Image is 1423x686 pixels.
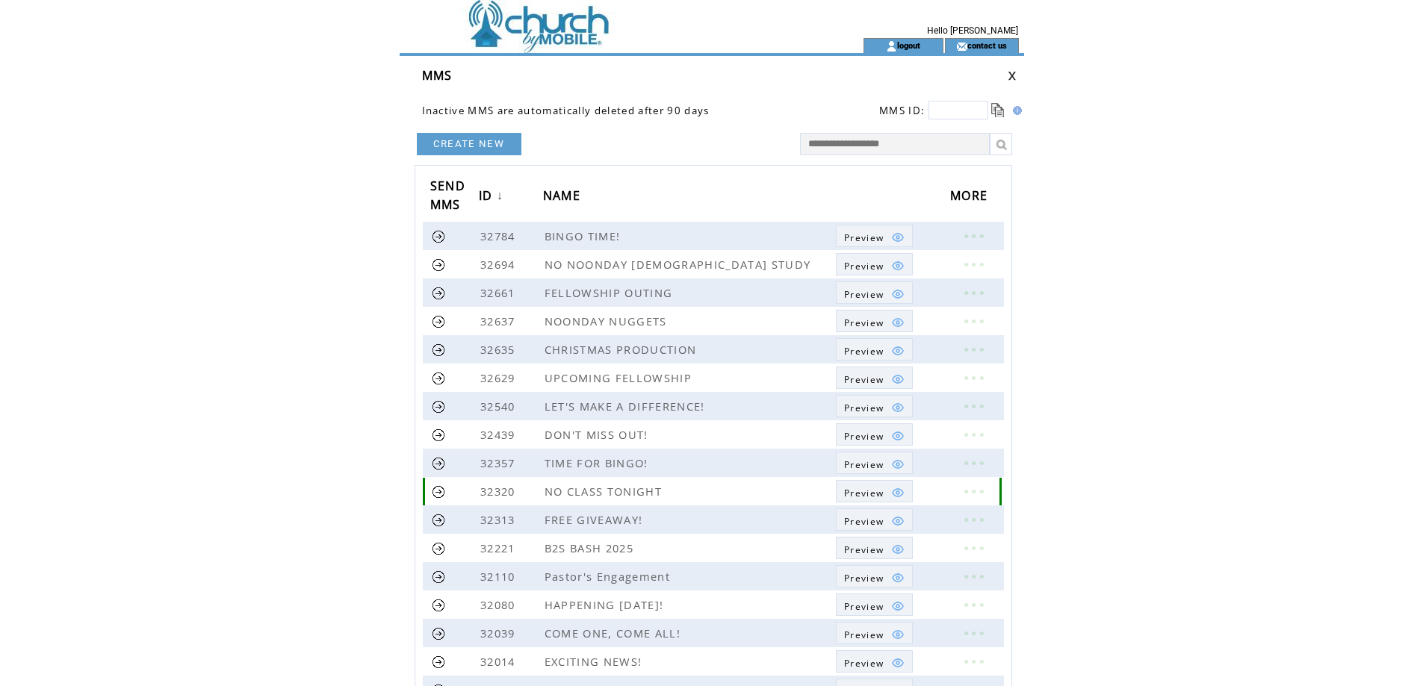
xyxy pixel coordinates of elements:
[836,508,913,531] a: Preview
[844,600,884,613] span: Show MMS preview
[891,656,905,670] img: eye.png
[543,184,584,211] span: NAME
[836,622,913,644] a: Preview
[879,104,925,117] span: MMS ID:
[480,455,519,470] span: 32357
[480,597,519,612] span: 32080
[545,370,695,385] span: UPCOMING FELLOWSHIP
[891,571,905,584] img: eye.png
[891,628,905,641] img: eye.png
[836,310,913,332] a: Preview
[545,314,671,328] span: NOONDAY NUGGETS
[417,133,521,155] a: CREATE NEW
[891,259,905,272] img: eye.png
[844,629,884,641] span: Show MMS preview
[422,67,453,84] span: MMS
[545,228,624,243] span: BINGO TIME!
[545,626,684,640] span: COME ONE, COME ALL!
[891,231,905,244] img: eye.png
[836,480,913,502] a: Preview
[891,372,905,386] img: eye.png
[480,228,519,243] span: 32784
[545,569,674,584] span: Pastor's Engagement
[543,183,588,211] a: NAME
[545,257,815,272] span: NO NOONDAY [DEMOGRAPHIC_DATA] STUDY
[844,487,884,499] span: Show MMS preview
[480,285,519,300] span: 32661
[836,253,913,275] a: Preview
[891,543,905,556] img: eye.png
[480,342,519,357] span: 32635
[844,345,884,358] span: Show MMS preview
[844,260,884,272] span: Show MMS preview
[886,40,897,52] img: account_icon.gif
[836,423,913,446] a: Preview
[479,183,507,211] a: ID↓
[844,543,884,556] span: Show MMS preview
[836,452,913,474] a: Preview
[844,231,884,244] span: Show MMS preview
[844,317,884,329] span: Show MMS preview
[844,458,884,471] span: Show MMS preview
[891,344,905,358] img: eye.png
[480,399,519,414] span: 32540
[480,626,519,640] span: 32039
[836,593,913,616] a: Preview
[844,430,884,443] span: Show MMS preview
[545,342,701,357] span: CHRISTMAS PRODUCTION
[480,427,519,442] span: 32439
[950,184,991,211] span: MORE
[545,512,647,527] span: FREE GIVEAWAY!
[480,540,519,555] span: 32221
[927,25,1018,36] span: Hello [PERSON_NAME]
[422,104,710,117] span: Inactive MMS are automatically deleted after 90 days
[897,40,920,50] a: logout
[836,367,913,389] a: Preview
[479,184,497,211] span: ID
[891,287,905,301] img: eye.png
[956,40,967,52] img: contact_us_icon.gif
[545,654,646,669] span: EXCITING NEWS!
[480,370,519,385] span: 32629
[545,285,677,300] span: FELLOWSHIP OUTING
[545,540,637,555] span: B2S BASH 2025
[844,402,884,414] span: Show MMS preview
[836,565,913,587] a: Preview
[480,257,519,272] span: 32694
[545,399,709,414] span: LET'S MAKE A DIFFERENCE!
[836,650,913,673] a: Preview
[836,395,913,417] a: Preview
[844,373,884,386] span: Show MMS preview
[545,484,666,499] span: NO CLASS TONIGHT
[836,225,913,247] a: Preview
[967,40,1007,50] a: contact us
[891,316,905,329] img: eye.png
[480,654,519,669] span: 32014
[891,401,905,414] img: eye.png
[891,486,905,499] img: eye.png
[430,174,465,220] span: SEND MMS
[480,314,519,328] span: 32637
[480,512,519,527] span: 32313
[844,572,884,584] span: Show MMS preview
[1008,106,1022,115] img: help.gif
[545,427,652,442] span: DON'T MISS OUT!
[836,338,913,361] a: Preview
[891,429,905,443] img: eye.png
[545,455,652,470] span: TIME FOR BINGO!
[480,569,519,584] span: 32110
[844,515,884,528] span: Show MMS preview
[836,281,913,304] a: Preview
[545,597,668,612] span: HAPPENING [DATE]!
[836,537,913,559] a: Preview
[891,599,905,613] img: eye.png
[891,458,905,471] img: eye.png
[844,288,884,301] span: Show MMS preview
[480,484,519,499] span: 32320
[844,657,884,670] span: Show MMS preview
[891,514,905,528] img: eye.png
